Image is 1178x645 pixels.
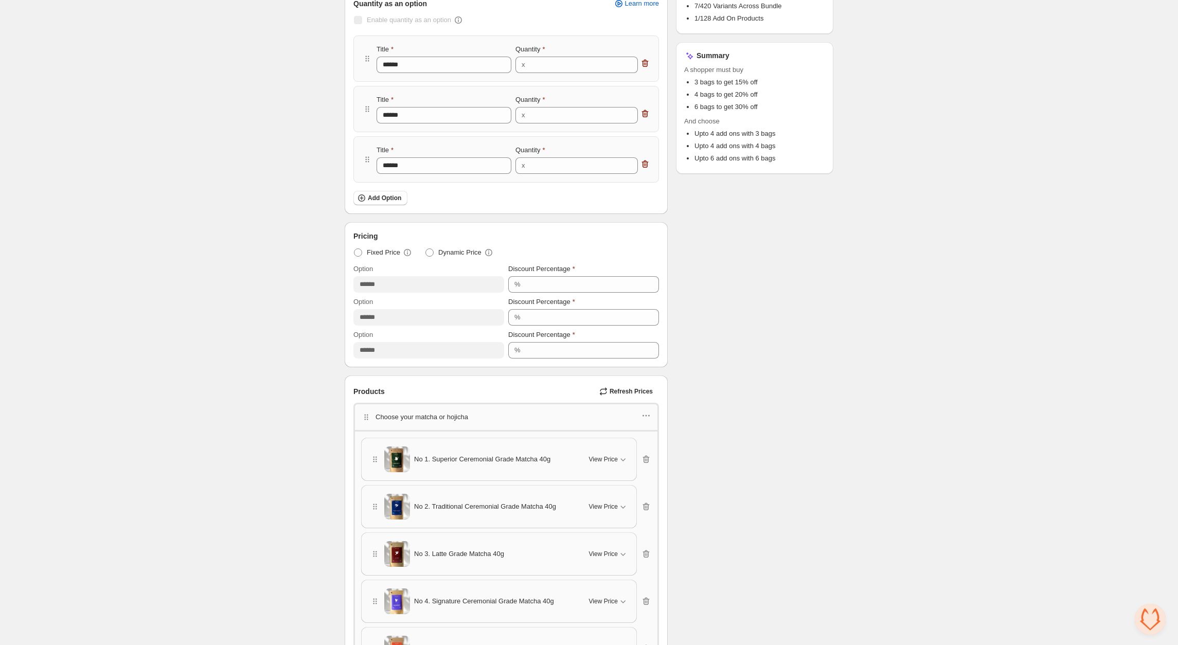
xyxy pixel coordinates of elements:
li: 4 bags to get 20% off [694,89,825,100]
span: And choose [684,116,825,127]
div: x [522,60,525,70]
div: % [514,312,521,322]
p: Choose your matcha or hojicha [376,412,468,422]
span: Dynamic Price [438,247,481,258]
label: Quantity [515,145,545,155]
label: Title [377,44,394,55]
label: Discount Percentage [508,264,575,274]
button: View Price [583,593,634,610]
label: Title [377,145,394,155]
button: View Price [583,498,634,515]
label: Discount Percentage [508,297,575,307]
label: Quantity [515,44,545,55]
span: Pricing [353,231,378,241]
li: 3 bags to get 15% off [694,77,825,87]
span: View Price [589,503,618,511]
span: No 1. Superior Ceremonial Grade Matcha 40g [414,454,550,464]
label: Option [353,330,373,340]
span: View Price [589,550,618,558]
button: View Price [583,451,634,468]
span: No 3. Latte Grade Matcha 40g [414,549,504,559]
div: x [522,160,525,171]
span: Products [353,386,385,397]
span: Enable quantity as an option [367,16,451,24]
span: A shopper must buy [684,65,825,75]
span: 1/128 Add On Products [694,14,763,22]
li: Upto 4 add ons with 3 bags [694,129,825,139]
span: No 4. Signature Ceremonial Grade Matcha 40g [414,596,554,606]
div: % [514,279,521,290]
img: No 4. Signature Ceremonial Grade Matcha 40g [384,586,410,616]
li: Upto 6 add ons with 6 bags [694,153,825,164]
div: Open chat [1135,604,1166,635]
button: Refresh Prices [595,384,659,399]
div: % [514,345,521,355]
label: Option [353,297,373,307]
img: No 2. Traditional Ceremonial Grade Matcha 40g [384,492,410,522]
span: View Price [589,597,618,605]
span: Add Option [368,194,401,202]
li: Upto 4 add ons with 4 bags [694,141,825,151]
label: Title [377,95,394,105]
span: No 2. Traditional Ceremonial Grade Matcha 40g [414,501,556,512]
span: 7/420 Variants Across Bundle [694,2,782,10]
label: Quantity [515,95,545,105]
div: x [522,110,525,120]
li: 6 bags to get 30% off [694,102,825,112]
button: Add Option [353,191,407,205]
label: Discount Percentage [508,330,575,340]
h3: Summary [697,50,729,61]
img: No 3. Latte Grade Matcha 40g [384,539,410,569]
span: Refresh Prices [610,387,653,396]
span: Fixed Price [367,247,400,258]
img: No 1. Superior Ceremonial Grade Matcha 40g [384,444,410,474]
span: View Price [589,455,618,463]
button: View Price [583,546,634,562]
label: Option [353,264,373,274]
